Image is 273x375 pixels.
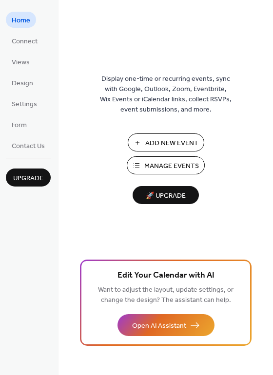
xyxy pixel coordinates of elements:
[127,156,205,174] button: Manage Events
[98,283,234,307] span: Want to adjust the layout, update settings, or change the design? The assistant can help.
[12,120,27,131] span: Form
[13,173,43,184] span: Upgrade
[6,137,51,153] a: Contact Us
[144,161,199,171] span: Manage Events
[133,186,199,204] button: 🚀 Upgrade
[117,269,214,282] span: Edit Your Calendar with AI
[12,57,30,68] span: Views
[6,95,43,112] a: Settings
[6,54,36,70] a: Views
[6,116,33,132] a: Form
[12,37,38,47] span: Connect
[12,99,37,110] span: Settings
[12,16,30,26] span: Home
[117,314,214,336] button: Open AI Assistant
[12,141,45,151] span: Contact Us
[138,189,193,203] span: 🚀 Upgrade
[6,75,39,91] a: Design
[6,33,43,49] a: Connect
[145,138,198,149] span: Add New Event
[100,74,232,115] span: Display one-time or recurring events, sync with Google, Outlook, Zoom, Eventbrite, Wix Events or ...
[12,78,33,89] span: Design
[132,321,186,331] span: Open AI Assistant
[6,169,51,187] button: Upgrade
[128,133,204,151] button: Add New Event
[6,12,36,28] a: Home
